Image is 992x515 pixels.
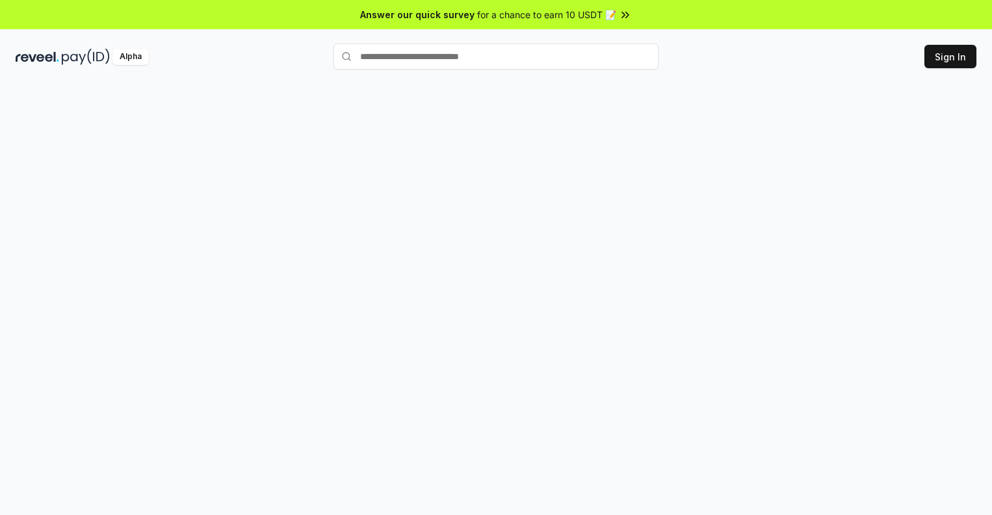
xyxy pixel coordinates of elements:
[16,49,59,65] img: reveel_dark
[477,8,616,21] span: for a chance to earn 10 USDT 📝
[924,45,976,68] button: Sign In
[62,49,110,65] img: pay_id
[112,49,149,65] div: Alpha
[360,8,475,21] span: Answer our quick survey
